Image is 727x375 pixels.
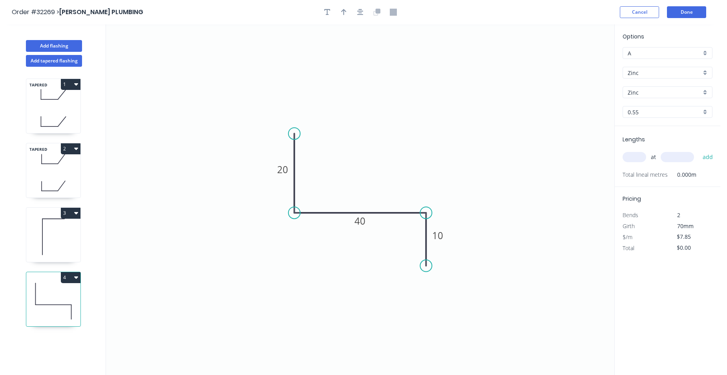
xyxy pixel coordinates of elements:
[623,222,635,230] span: Girth
[677,222,694,230] span: 70mm
[61,143,80,154] button: 2
[623,33,644,40] span: Options
[61,79,80,90] button: 1
[26,55,82,67] button: Add tapered flashing
[677,211,680,219] span: 2
[623,233,632,241] span: $/m
[623,169,668,180] span: Total lineal metres
[623,195,641,203] span: Pricing
[628,108,701,116] input: Thickness
[623,211,638,219] span: Bends
[651,152,656,163] span: at
[628,69,701,77] input: Material
[432,229,443,242] tspan: 10
[59,7,143,16] span: [PERSON_NAME] PLUMBING
[628,88,701,97] input: Colour
[667,6,706,18] button: Done
[61,208,80,219] button: 3
[26,40,82,52] button: Add flashing
[620,6,659,18] button: Cancel
[61,272,80,283] button: 4
[623,244,634,252] span: Total
[12,7,59,16] span: Order #32269 >
[668,169,696,180] span: 0.000m
[623,135,645,143] span: Lengths
[699,150,717,164] button: add
[106,24,614,375] svg: 0
[277,163,288,176] tspan: 20
[355,214,366,227] tspan: 40
[628,49,701,57] input: Price level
